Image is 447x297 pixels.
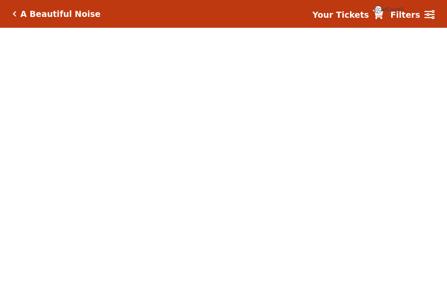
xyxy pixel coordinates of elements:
[390,9,434,21] a: Filters
[312,9,383,21] a: Your Tickets {{cartCount}}
[312,10,369,20] strong: Your Tickets
[20,9,100,19] h5: A Beautiful Noise
[374,6,382,13] span: {{cartCount}}
[390,10,420,20] strong: Filters
[13,11,16,17] a: Click here to go back to filters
